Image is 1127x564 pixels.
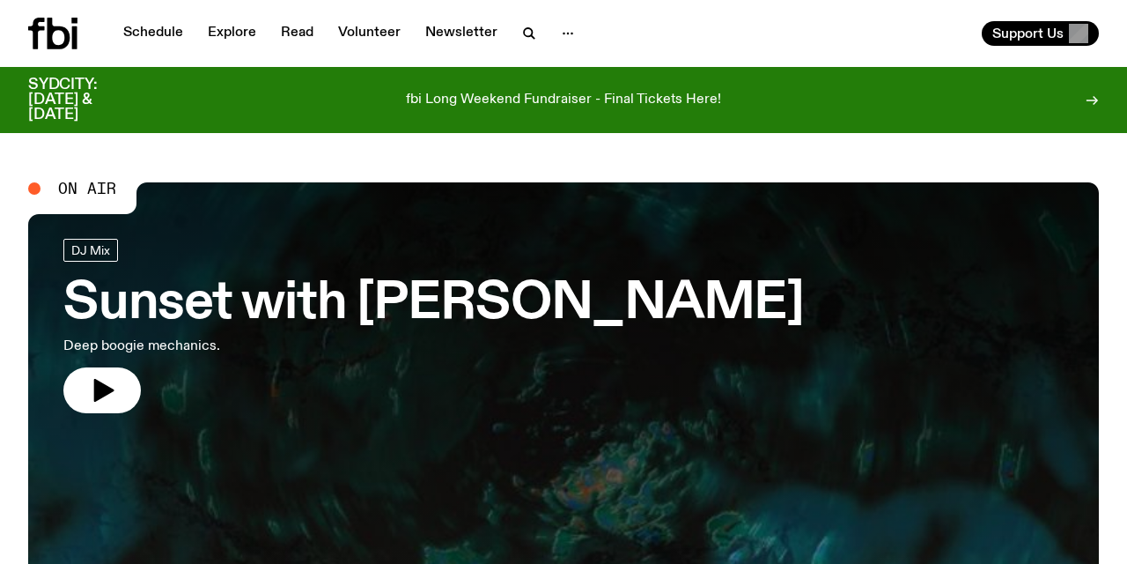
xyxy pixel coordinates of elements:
span: Support Us [992,26,1064,41]
a: Newsletter [415,21,508,46]
a: Explore [197,21,267,46]
button: Support Us [982,21,1099,46]
p: Deep boogie mechanics. [63,336,514,357]
a: Read [270,21,324,46]
a: Volunteer [328,21,411,46]
h3: SYDCITY: [DATE] & [DATE] [28,78,141,122]
span: On Air [58,181,116,197]
span: DJ Mix [71,243,110,256]
h3: Sunset with [PERSON_NAME] [63,279,804,329]
a: Schedule [113,21,194,46]
p: fbi Long Weekend Fundraiser - Final Tickets Here! [406,93,721,108]
a: DJ Mix [63,239,118,262]
a: Sunset with [PERSON_NAME]Deep boogie mechanics. [63,239,804,413]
